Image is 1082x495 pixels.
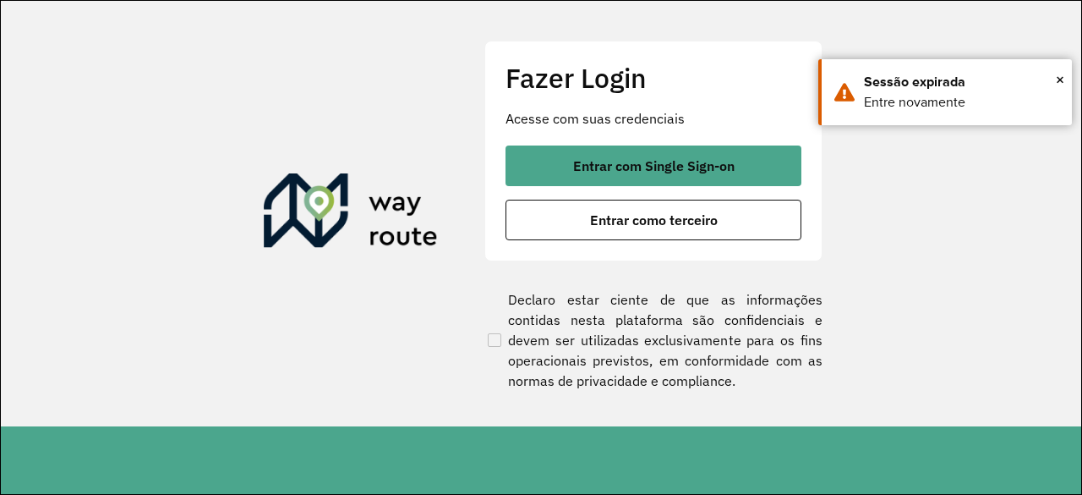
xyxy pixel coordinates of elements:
[864,92,1059,113] div: Entre novamente
[484,289,822,391] label: Declaro estar ciente de que as informações contidas nesta plataforma são confidenciais e devem se...
[1056,67,1064,92] button: Close
[505,200,801,240] button: button
[590,213,718,227] span: Entrar como terceiro
[505,108,801,129] p: Acesse com suas credenciais
[1056,67,1064,92] span: ×
[505,62,801,94] h2: Fazer Login
[864,72,1059,92] div: Sessão expirada
[264,173,438,255] img: Roteirizador AmbevTech
[573,159,735,173] span: Entrar com Single Sign-on
[505,146,801,186] button: button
